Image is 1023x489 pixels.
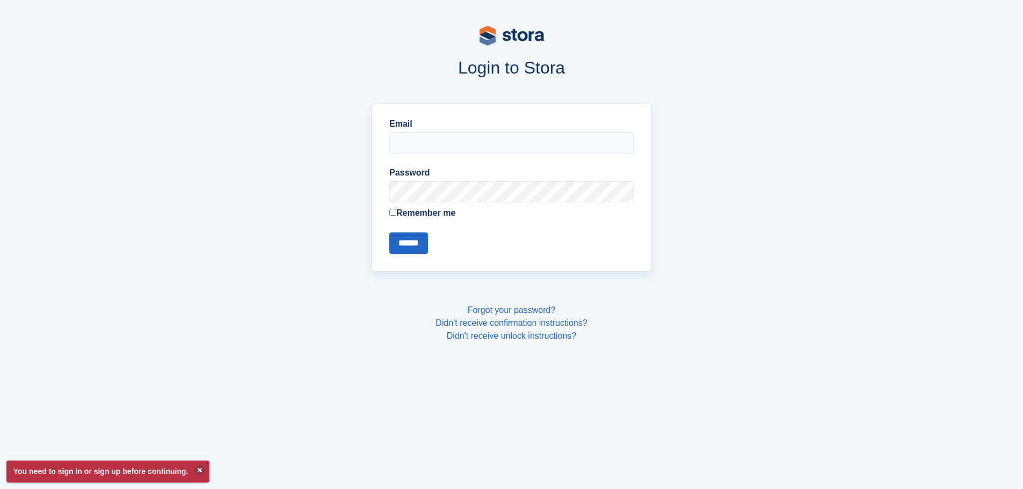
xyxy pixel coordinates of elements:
[468,305,556,315] a: Forgot your password?
[389,166,634,179] label: Password
[6,461,209,483] p: You need to sign in or sign up before continuing.
[447,331,576,340] a: Didn't receive unlock instructions?
[480,26,544,46] img: stora-logo-53a41332b3708ae10de48c4981b4e9114cc0af31d8433b30ea865607fb682f29.svg
[389,209,396,216] input: Remember me
[389,118,634,130] label: Email
[167,58,857,77] h1: Login to Stora
[389,207,634,220] label: Remember me
[436,318,587,327] a: Didn't receive confirmation instructions?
